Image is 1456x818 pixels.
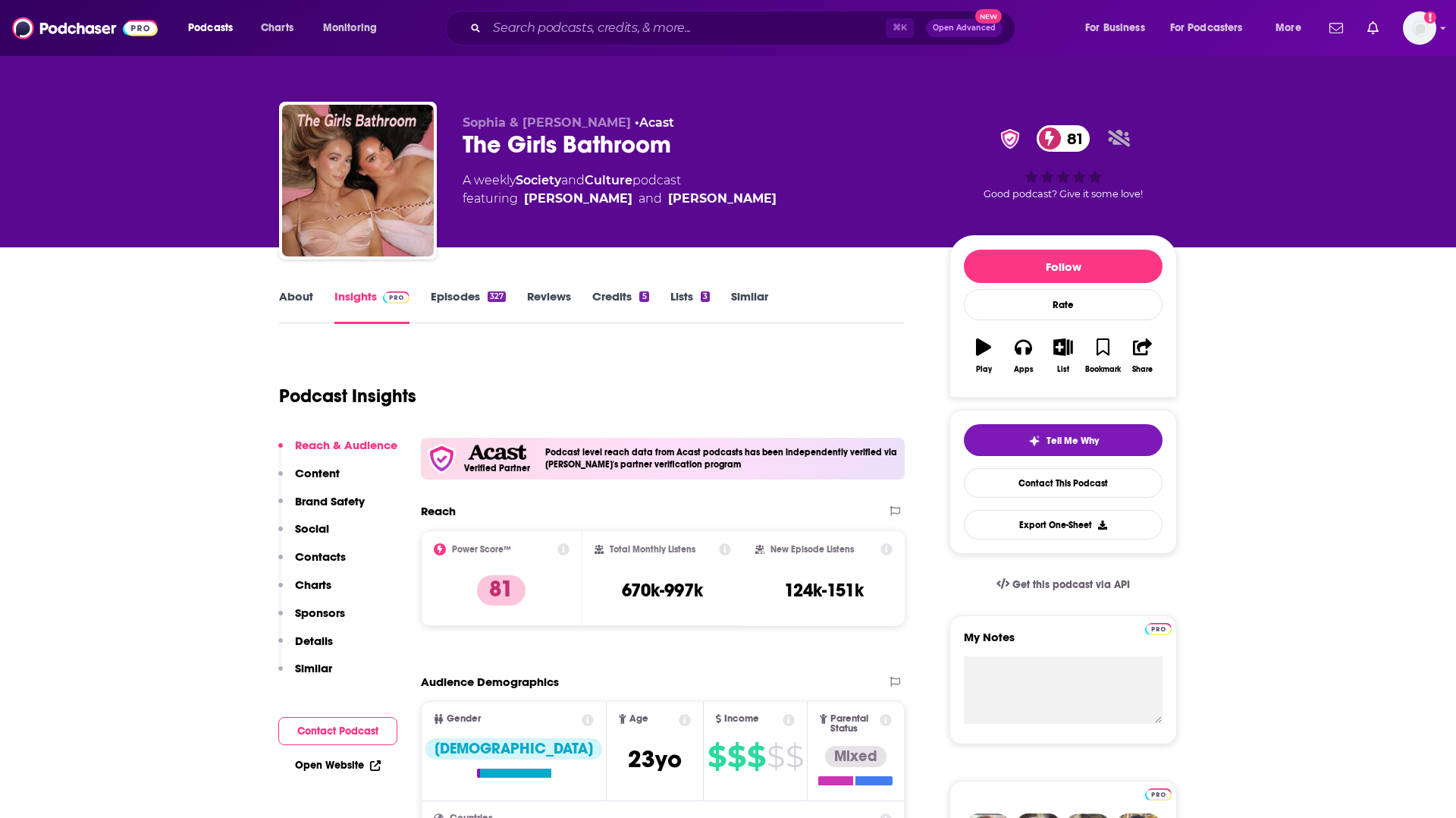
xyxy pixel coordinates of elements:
[1037,125,1090,152] a: 81
[278,577,331,606] button: Charts
[996,129,1025,149] img: verified Badge
[731,289,768,324] a: Similar
[1403,11,1436,45] img: User Profile
[886,18,914,38] span: ⌘ K
[747,744,765,769] span: $
[295,466,340,480] p: Content
[830,714,877,734] span: Parental Status
[12,14,158,42] a: Podchaser - Follow, Share and Rate Podcasts
[1170,17,1243,39] span: For Podcasters
[1057,365,1069,374] div: List
[1403,11,1436,45] button: Show profile menu
[770,544,854,555] h2: New Episode Listens
[1083,329,1122,383] button: Bookmark
[421,675,559,689] h2: Audience Demographics
[1323,15,1349,41] a: Show notifications dropdown
[312,16,397,40] button: open menu
[622,579,703,602] h3: 670k-997k
[477,575,526,606] p: 81
[639,190,662,208] span: and
[964,630,1163,656] label: My Notes
[1145,623,1172,635] img: Podchaser Pro
[278,717,397,745] button: Contact Podcast
[251,16,303,40] a: Charts
[425,738,602,760] div: [DEMOGRAPHIC_DATA]
[463,190,777,208] span: featuring
[282,105,434,256] img: The Girls Bathroom
[278,549,346,577] button: Contacts
[670,289,710,324] a: Lists3
[1003,329,1043,383] button: Apps
[278,438,397,466] button: Reach & Audience
[1085,365,1121,374] div: Bookmark
[701,291,710,302] div: 3
[926,19,1003,37] button: Open AdvancedNew
[463,115,631,130] span: Sophia & [PERSON_NAME]
[784,579,864,602] h3: 124k-151k
[295,577,331,592] p: Charts
[708,744,726,769] span: $
[460,11,1030,46] div: Search podcasts, credits, & more...
[668,190,777,208] div: [PERSON_NAME]
[1403,11,1436,45] span: Logged in as podimatt
[295,634,333,648] p: Details
[1028,435,1040,447] img: tell me why sparkle
[592,289,648,324] a: Credits5
[545,447,899,470] h4: Podcast level reach data from Acast podcasts has been independently verified via [PERSON_NAME]'s ...
[279,385,416,407] h1: Podcast Insights
[278,521,329,549] button: Social
[628,744,682,774] span: 23 yo
[1160,16,1265,40] button: open menu
[1012,578,1130,591] span: Get this podcast via API
[1075,16,1164,40] button: open menu
[279,289,313,324] a: About
[261,17,293,39] span: Charts
[964,289,1163,320] div: Rate
[964,468,1163,498] a: Contact This Podcast
[177,16,253,40] button: open menu
[786,744,803,769] span: $
[427,444,457,473] img: verfied icon
[524,190,632,208] div: [PERSON_NAME]
[295,661,332,675] p: Similar
[964,329,1003,383] button: Play
[561,173,585,187] span: and
[639,291,648,302] div: 5
[295,521,329,536] p: Social
[1424,11,1436,24] svg: Add a profile image
[933,24,996,32] span: Open Advanced
[295,759,381,772] a: Open Website
[1276,17,1301,39] span: More
[278,634,333,662] button: Details
[188,17,233,39] span: Podcasts
[1145,788,1172,801] img: Podchaser Pro
[464,464,530,473] h5: Verified Partner
[767,744,784,769] span: $
[964,250,1163,283] button: Follow
[724,714,759,724] span: Income
[610,544,695,555] h2: Total Monthly Listens
[975,9,1003,24] span: New
[629,714,648,724] span: Age
[278,494,365,522] button: Brand Safety
[1265,16,1320,40] button: open menu
[984,566,1142,603] a: Get this podcast via API
[976,365,992,374] div: Play
[585,173,632,187] a: Culture
[278,466,340,494] button: Content
[639,115,674,130] a: Acast
[447,714,481,724] span: Gender
[1132,365,1153,374] div: Share
[452,544,511,555] h2: Power Score™
[964,510,1163,540] button: Export One-Sheet
[468,445,526,461] img: Acast
[278,661,332,689] button: Similar
[1014,365,1034,374] div: Apps
[431,289,506,324] a: Episodes327
[295,606,345,620] p: Sponsors
[984,188,1143,200] span: Good podcast? Give it some love!
[1043,329,1083,383] button: List
[516,173,561,187] a: Society
[1123,329,1163,383] button: Share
